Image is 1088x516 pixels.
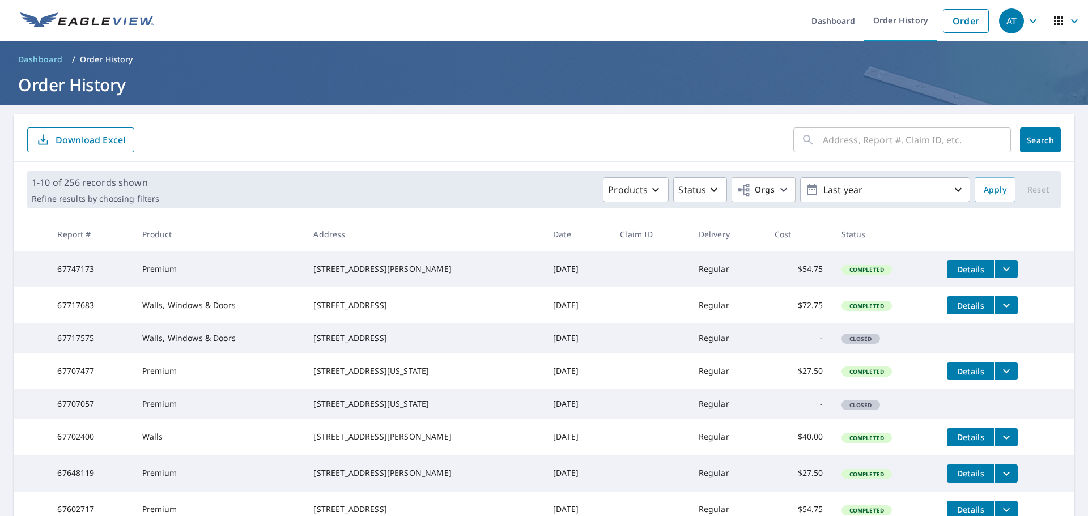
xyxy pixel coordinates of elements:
[800,177,970,202] button: Last year
[32,176,159,189] p: 1-10 of 256 records shown
[843,434,891,442] span: Completed
[48,419,133,455] td: 67702400
[690,323,766,353] td: Regular
[994,260,1018,278] button: filesDropdownBtn-67747173
[843,368,891,376] span: Completed
[954,366,988,377] span: Details
[947,464,994,483] button: detailsBtn-67648119
[313,300,535,311] div: [STREET_ADDRESS]
[954,432,988,442] span: Details
[843,302,891,310] span: Completed
[313,504,535,515] div: [STREET_ADDRESS]
[984,183,1006,197] span: Apply
[80,54,133,65] p: Order History
[133,419,305,455] td: Walls
[48,323,133,353] td: 67717575
[766,389,832,419] td: -
[843,506,891,514] span: Completed
[690,218,766,251] th: Delivery
[843,401,879,409] span: Closed
[843,470,891,478] span: Completed
[133,251,305,287] td: Premium
[14,50,67,69] a: Dashboard
[544,251,611,287] td: [DATE]
[737,183,775,197] span: Orgs
[48,218,133,251] th: Report #
[544,323,611,353] td: [DATE]
[954,468,988,479] span: Details
[994,362,1018,380] button: filesDropdownBtn-67707477
[313,365,535,377] div: [STREET_ADDRESS][US_STATE]
[56,134,125,146] p: Download Excel
[304,218,544,251] th: Address
[133,218,305,251] th: Product
[544,353,611,389] td: [DATE]
[133,389,305,419] td: Premium
[48,251,133,287] td: 67747173
[954,264,988,275] span: Details
[819,180,951,200] p: Last year
[603,177,669,202] button: Products
[766,455,832,492] td: $27.50
[994,464,1018,483] button: filesDropdownBtn-67648119
[544,218,611,251] th: Date
[313,263,535,275] div: [STREET_ADDRESS][PERSON_NAME]
[690,353,766,389] td: Regular
[14,50,1074,69] nav: breadcrumb
[766,419,832,455] td: $40.00
[14,73,1074,96] h1: Order History
[690,251,766,287] td: Regular
[48,389,133,419] td: 67707057
[766,251,832,287] td: $54.75
[943,9,989,33] a: Order
[823,124,1011,156] input: Address, Report #, Claim ID, etc.
[947,296,994,314] button: detailsBtn-67717683
[832,218,938,251] th: Status
[1029,135,1052,146] span: Search
[673,177,727,202] button: Status
[947,260,994,278] button: detailsBtn-67747173
[690,389,766,419] td: Regular
[994,296,1018,314] button: filesDropdownBtn-67717683
[27,127,134,152] button: Download Excel
[133,323,305,353] td: Walls, Windows & Doors
[313,431,535,442] div: [STREET_ADDRESS][PERSON_NAME]
[313,332,535,344] div: [STREET_ADDRESS]
[678,183,706,197] p: Status
[766,287,832,323] td: $72.75
[313,398,535,410] div: [STREET_ADDRESS][US_STATE]
[766,353,832,389] td: $27.50
[20,12,154,29] img: EV Logo
[133,455,305,492] td: Premium
[133,353,305,389] td: Premium
[72,53,75,66] li: /
[544,287,611,323] td: [DATE]
[32,194,159,204] p: Refine results by choosing filters
[954,300,988,311] span: Details
[48,455,133,492] td: 67648119
[611,218,689,251] th: Claim ID
[954,504,988,515] span: Details
[975,177,1015,202] button: Apply
[994,428,1018,446] button: filesDropdownBtn-67702400
[133,287,305,323] td: Walls, Windows & Doors
[544,455,611,492] td: [DATE]
[313,467,535,479] div: [STREET_ADDRESS][PERSON_NAME]
[999,8,1024,33] div: AT
[947,362,994,380] button: detailsBtn-67707477
[947,428,994,446] button: detailsBtn-67702400
[1020,127,1061,152] button: Search
[544,419,611,455] td: [DATE]
[766,323,832,353] td: -
[608,183,648,197] p: Products
[48,287,133,323] td: 67717683
[48,353,133,389] td: 67707477
[732,177,796,202] button: Orgs
[690,455,766,492] td: Regular
[544,389,611,419] td: [DATE]
[766,218,832,251] th: Cost
[18,54,63,65] span: Dashboard
[690,419,766,455] td: Regular
[843,335,879,343] span: Closed
[690,287,766,323] td: Regular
